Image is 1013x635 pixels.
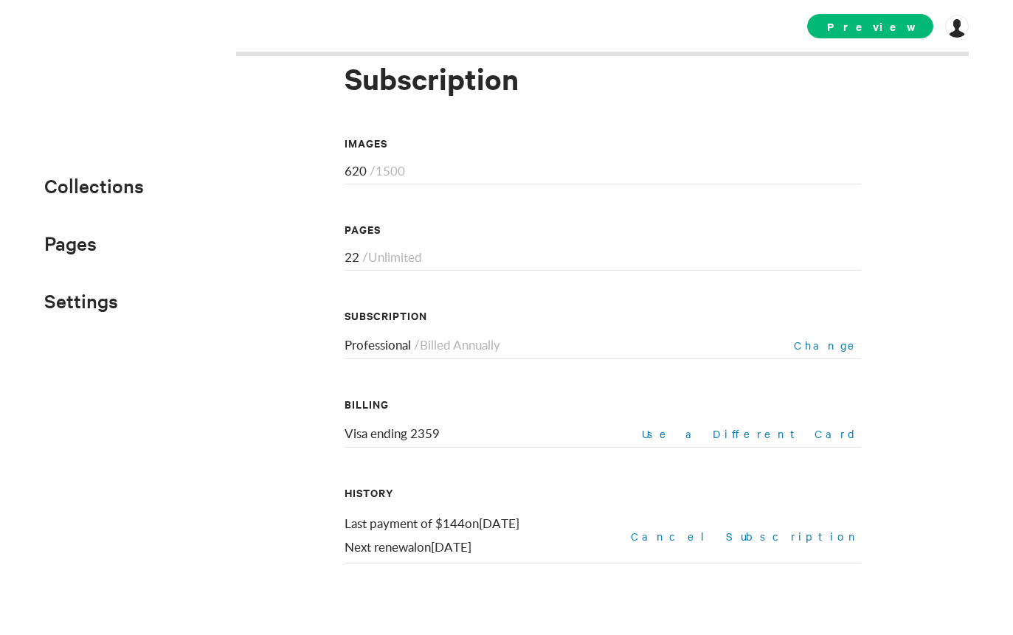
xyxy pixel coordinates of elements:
[345,396,861,412] h3: Billing
[345,221,861,237] h3: Pages
[631,529,861,544] span: Cancel Subscription
[44,288,118,313] span: Settings
[345,515,519,534] p: Last payment of $ 144 on [DATE]
[345,308,861,323] h3: Subscription
[345,485,861,500] h3: History
[807,14,933,38] span: Preview
[345,135,861,150] h3: Images
[345,60,861,98] h1: Subscription
[794,338,861,353] span: Change
[370,165,405,178] span: / 1500
[362,251,422,264] span: / Unlimited
[345,426,861,448] div: Visa ending 2359
[345,165,405,178] span: 620
[345,339,500,352] span: Professional
[345,538,519,558] p: Next renewal on [DATE]
[345,251,422,264] span: 22
[414,339,500,352] span: / Billed Annually
[44,231,97,255] span: Pages
[642,426,861,441] span: Use a Different Card
[44,173,144,198] span: Collections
